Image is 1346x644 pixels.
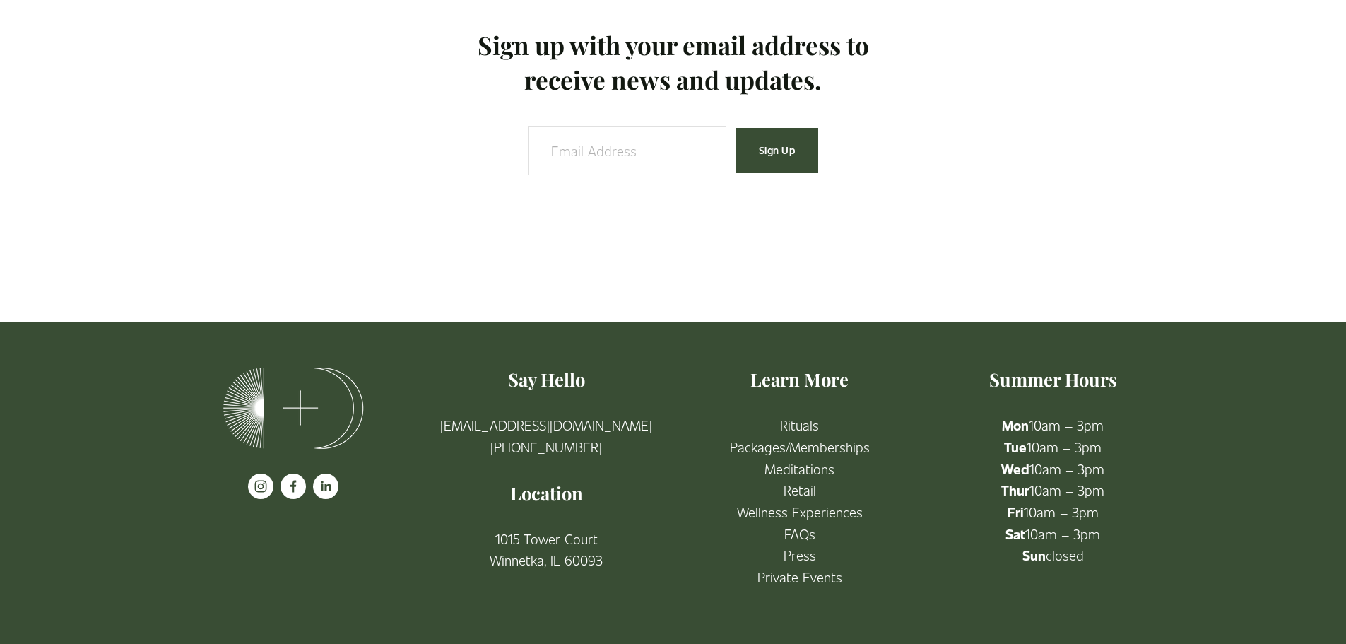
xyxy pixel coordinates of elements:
strong: Mon [1002,416,1029,434]
a: etail [791,479,816,501]
strong: Fri [1008,503,1024,521]
h4: Location [432,481,661,505]
strong: Wed [1001,459,1029,478]
a: FAQs [784,523,815,545]
button: Sign Up [736,128,818,173]
a: instagram-unauth [248,474,273,499]
a: Press [784,544,816,566]
h2: Sign up with your email address to receive news and updates. [463,28,883,98]
h4: Say Hello [432,367,661,392]
a: facebook-unauth [281,474,306,499]
input: Email Address [528,126,726,176]
a: 1015 Tower CourtWinnetka, IL 60093 [490,528,603,571]
p: 10am – 3pm 10am – 3pm 10am – 3pm 10am – 3pm 10am – 3pm 10am – 3pm closed [938,414,1168,566]
a: Rituals [780,414,819,436]
a: [EMAIL_ADDRESS][DOMAIN_NAME] [440,414,652,436]
strong: Thur [1001,481,1029,499]
a: Private Events [757,566,842,588]
a: [PHONE_NUMBER] [490,436,602,458]
strong: Tue [1004,438,1027,456]
a: Meditations [764,458,834,480]
a: LinkedIn [313,474,338,499]
h4: Learn More [685,367,915,392]
strong: Sun [1022,546,1046,564]
h4: Summer Hours [938,367,1168,392]
a: Packages/Memberships [730,436,870,458]
p: R [685,414,915,588]
span: Sign Up [759,143,796,157]
a: Wellness Experiences [737,501,863,523]
strong: Sat [1005,525,1025,543]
